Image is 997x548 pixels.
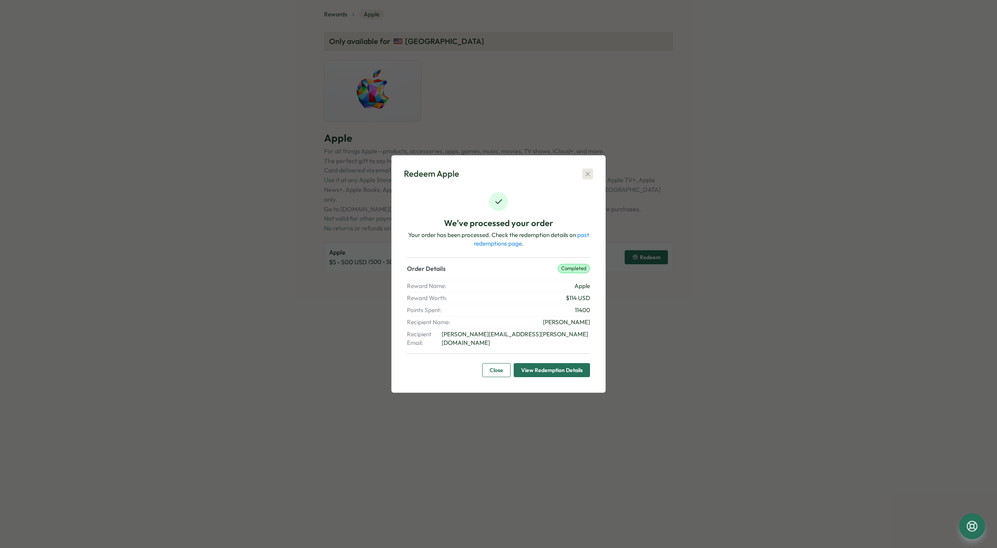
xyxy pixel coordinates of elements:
p: Your order has been processed. Check the redemption details on . [407,231,590,248]
button: View Redemption Details [514,363,590,377]
span: [PERSON_NAME] [543,318,590,327]
p: Order Details [407,264,446,274]
span: Points Spent: [407,306,451,314]
a: past redemptions page [474,231,589,247]
span: Reward Worth: [407,294,451,302]
span: Apple [574,282,590,290]
p: completed [558,264,590,273]
span: Close [490,364,503,377]
span: [PERSON_NAME][EMAIL_ADDRESS][PERSON_NAME][DOMAIN_NAME] [442,330,590,347]
span: Recipient Name: [407,318,451,327]
span: Reward Name: [407,282,451,290]
button: Close [482,363,511,377]
span: Recipient Email: [407,330,440,347]
p: We've processed your order [444,217,553,229]
span: $ 114 USD [566,294,590,302]
span: View Redemption Details [521,364,583,377]
span: 11400 [575,306,590,314]
div: Redeem Apple [404,168,459,180]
